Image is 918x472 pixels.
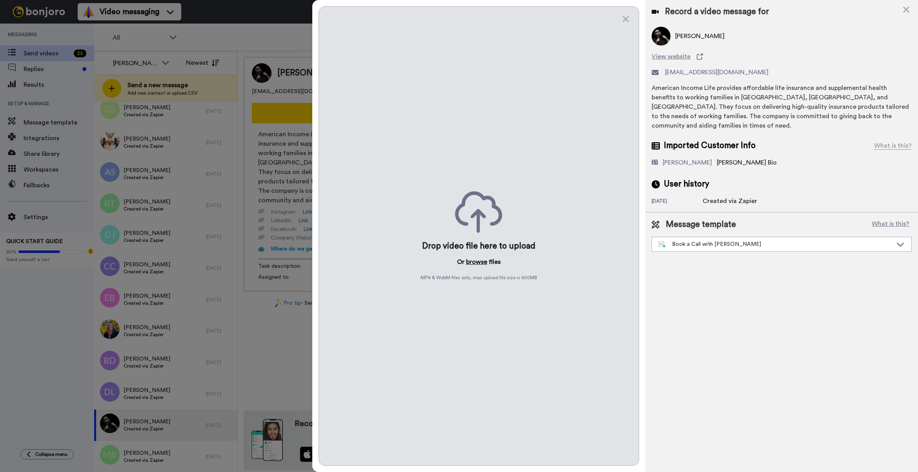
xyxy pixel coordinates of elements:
[18,24,30,36] img: Profile image for Grant
[466,257,487,267] button: browse
[874,141,912,150] div: What is this?
[652,52,690,61] span: View website
[34,22,135,30] p: Thanks for being with us for 4 months - it's flown by! How can we make the next 4 months even bet...
[12,16,145,42] div: message notification from Grant, 9w ago. Thanks for being with us for 4 months - it's flown by! H...
[422,241,535,252] div: Drop video file here to upload
[457,257,501,267] p: Or files
[652,198,703,206] div: [DATE]
[869,219,912,231] button: What is this?
[666,219,736,231] span: Message template
[703,196,757,206] div: Created via Zapier
[664,178,709,190] span: User history
[663,158,712,167] div: [PERSON_NAME]
[658,240,892,248] div: Book a Call with [PERSON_NAME]
[652,52,912,61] a: View website
[652,83,912,130] div: American Income Life provides affordable life insurance and supplemental health benefits to worki...
[421,274,537,281] span: MP4 & WebM files only, max upload file size is 500 MB
[717,159,777,166] span: [PERSON_NAME] Bio
[658,241,666,248] img: nextgen-template.svg
[34,30,135,37] p: Message from Grant, sent 9w ago
[665,68,769,77] span: [EMAIL_ADDRESS][DOMAIN_NAME]
[664,140,756,152] span: Imported Customer Info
